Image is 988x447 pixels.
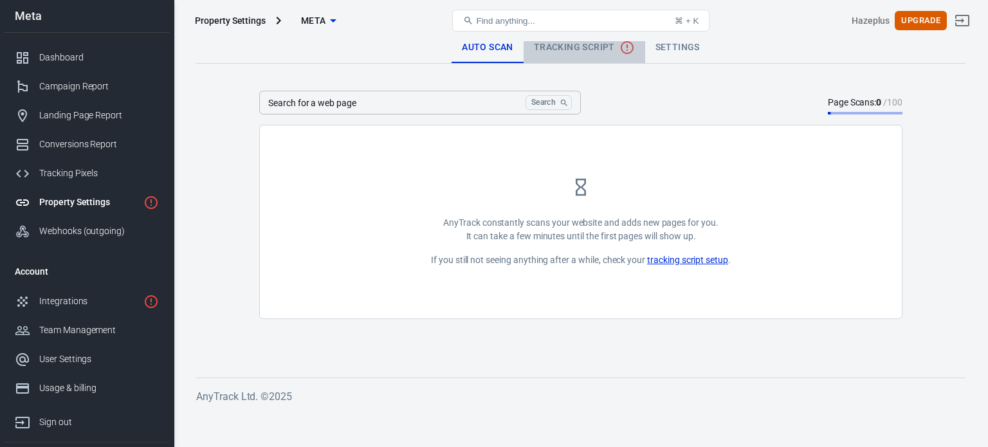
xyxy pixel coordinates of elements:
[143,294,159,309] svg: 1 networks not verified yet
[645,32,710,63] a: Settings
[5,345,169,374] a: User Settings
[534,40,635,55] span: Tracking Script
[5,10,169,22] div: Meta
[39,415,159,429] div: Sign out
[431,216,731,230] p: AnyTrack constantly scans your website and adds new pages for you.
[947,5,978,36] a: Sign out
[39,51,159,64] div: Dashboard
[5,287,169,316] a: Integrations
[431,253,731,267] p: If you still not seeing anything after a while, check your .
[286,9,351,33] button: Meta
[5,159,169,188] a: Tracking Pixels
[852,14,890,28] div: Account id: FitktNby
[5,403,169,437] a: Sign out
[39,196,138,209] div: Property Settings
[39,295,138,308] div: Integrations
[39,138,159,151] div: Conversions Report
[39,324,159,337] div: Team Management
[195,14,266,27] div: Property Settings
[301,13,326,29] span: Meta
[5,130,169,159] a: Conversions Report
[5,101,169,130] a: Landing Page Report
[452,32,524,63] a: Auto Scan
[526,95,572,110] button: Search
[895,11,947,31] button: Upgrade
[5,188,169,217] a: Property Settings
[647,253,728,267] a: tracking script setup
[5,72,169,101] a: Campaign Report
[143,195,159,210] svg: Property is not installed yet
[196,388,965,405] h6: AnyTrack Ltd. © 2025
[39,109,159,122] div: Landing Page Report
[883,97,902,107] span: /
[5,43,169,72] a: Dashboard
[39,224,159,238] div: Webhooks (outgoing)
[828,96,902,109] div: Page Scans:
[5,316,169,345] a: Team Management
[876,97,881,107] strong: 0
[39,352,159,366] div: User Settings
[476,16,535,26] span: Find anything...
[5,256,169,287] li: Account
[5,374,169,403] a: Usage & billing
[452,10,709,32] button: Find anything...⌘ + K
[5,217,169,246] a: Webhooks (outgoing)
[431,230,731,243] p: It can take a few minutes until the first pages will show up.
[259,91,520,114] input: https://example.com/categories/top-brands
[39,167,159,180] div: Tracking Pixels
[39,80,159,93] div: Campaign Report
[887,97,902,107] span: 100
[619,40,635,55] svg: No data received
[675,16,699,26] div: ⌘ + K
[39,381,159,395] div: Usage & billing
